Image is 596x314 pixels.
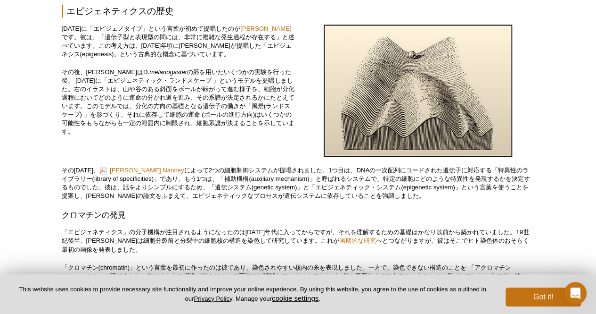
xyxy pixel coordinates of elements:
a: [PERSON_NAME] Nanney [99,166,184,175]
p: [DATE]に「エピジェノタイプ」という言葉が初めて提唱したのが です。彼は、「遺伝子型と表現型の間には、非常に複雑な発生過程が存在する」と述べています。この考え方は、[DATE]年頃に[PER... [62,25,295,59]
p: その[DATE]、 によって2つの細胞制御システムが提唱されました。1つ目は、DNAの一次配列にコードされた遺伝子に対応する「特異性のライブラリー(library of specificitie... [62,166,535,200]
p: その後、[PERSON_NAME]はD. の胚を用いたいくつかの実験を行った後、 [DATE]に「エピジェネティック・ランドスケープ 」というモデルを提唱しました。右のイラストは、山や谷のある斜... [62,68,295,136]
img: Waddington [324,25,512,157]
a: Privacy Policy [194,295,232,302]
a: 画期的な研究 [339,237,376,244]
h3: クロマチンの発見 [62,210,535,221]
button: cookie settings [272,294,318,302]
iframe: Intercom live chat [564,282,587,305]
p: 「エピジェネティクス」の分子機構が注目されるようになったのは[DATE]年代に入ってからですが、それを理解するための基礎はかなり以前から築かれていました。19世紀後半、[PERSON_NAME]... [62,228,535,254]
p: This website uses cookies to provide necessary site functionality and improve your online experie... [15,285,490,303]
em: melanogaster [149,68,187,76]
button: Got it! [506,288,581,306]
p: 「クロマチン(chromatin)」という言葉を最初に作ったのは彼であり、染色されやすい核内の糸を表現しました。一方で、染色できない構造のことを 「アクロマチン(achromatin)」 と呼び... [62,263,535,297]
h2: エピジェネティクスの歴史 [62,5,535,17]
a: [PERSON_NAME] [240,25,291,32]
